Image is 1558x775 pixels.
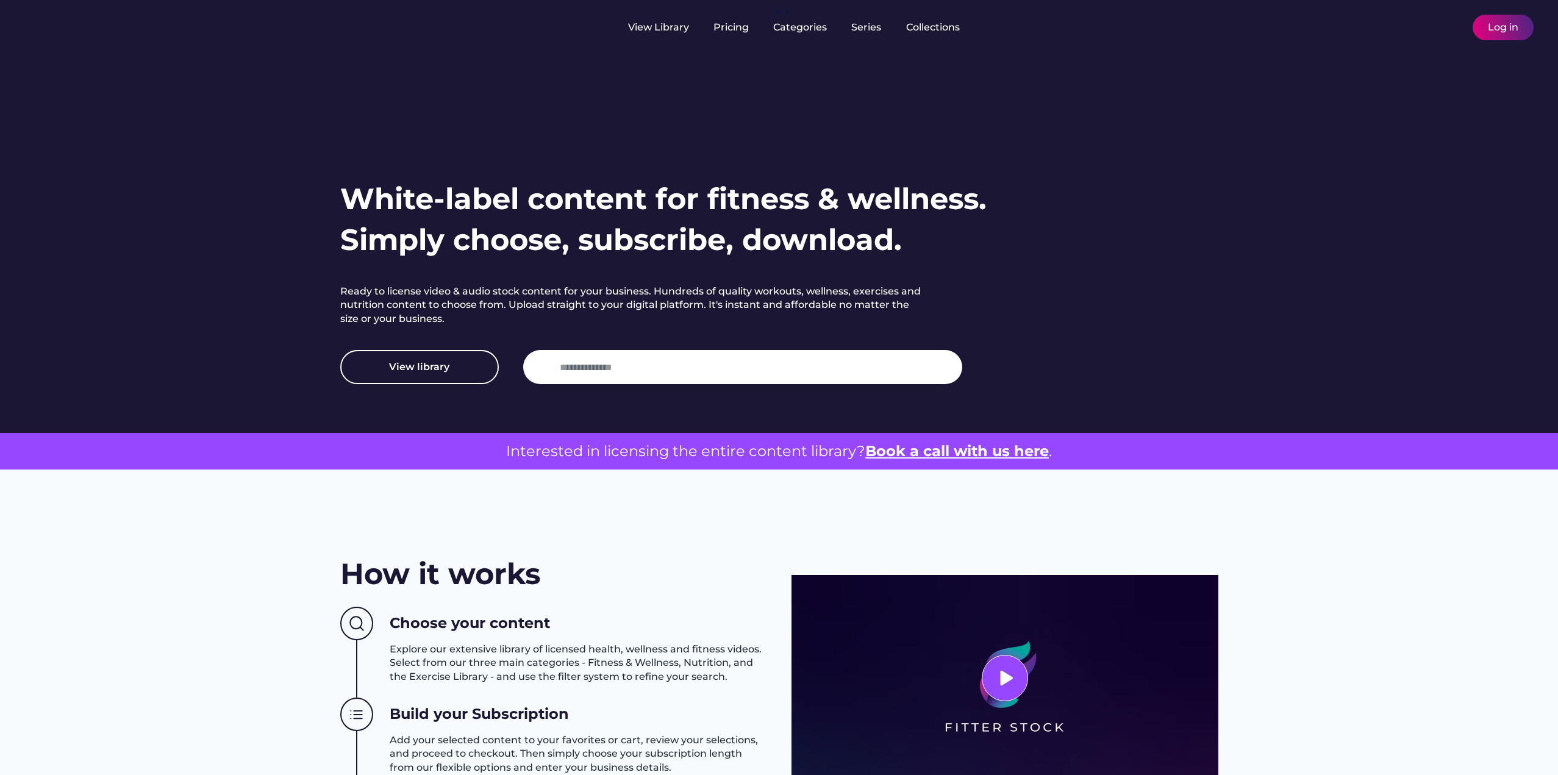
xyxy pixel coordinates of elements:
[390,734,767,774] h3: Add your selected content to your favorites or cart, review your selections, and proceed to check...
[340,179,987,260] h1: White-label content for fitness & wellness. Simply choose, subscribe, download.
[140,20,155,35] img: yH5BAEAAAAALAAAAAABAAEAAAIBRAA7
[390,643,767,684] h3: Explore our extensive library of licensed health, wellness and fitness videos. Select from our th...
[340,350,499,384] button: View library
[1488,21,1518,34] div: Log in
[773,6,789,18] div: fvck
[906,21,960,34] div: Collections
[340,698,373,732] img: Group%201000002438.svg
[713,21,749,34] div: Pricing
[340,607,373,641] img: Group%201000002437%20%282%29.svg
[24,13,121,38] img: yH5BAEAAAAALAAAAAABAAEAAAIBRAA7
[340,285,926,326] h2: Ready to license video & audio stock content for your business. Hundreds of quality workouts, wel...
[851,21,882,34] div: Series
[865,442,1049,460] a: Book a call with us here
[1425,20,1440,35] img: yH5BAEAAAAALAAAAAABAAEAAAIBRAA7
[535,360,550,374] img: yH5BAEAAAAALAAAAAABAAEAAAIBRAA7
[628,21,689,34] div: View Library
[390,704,569,724] h3: Build your Subscription
[340,554,540,595] h2: How it works
[773,21,827,34] div: Categories
[1446,20,1460,35] img: yH5BAEAAAAALAAAAAABAAEAAAIBRAA7
[390,613,550,634] h3: Choose your content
